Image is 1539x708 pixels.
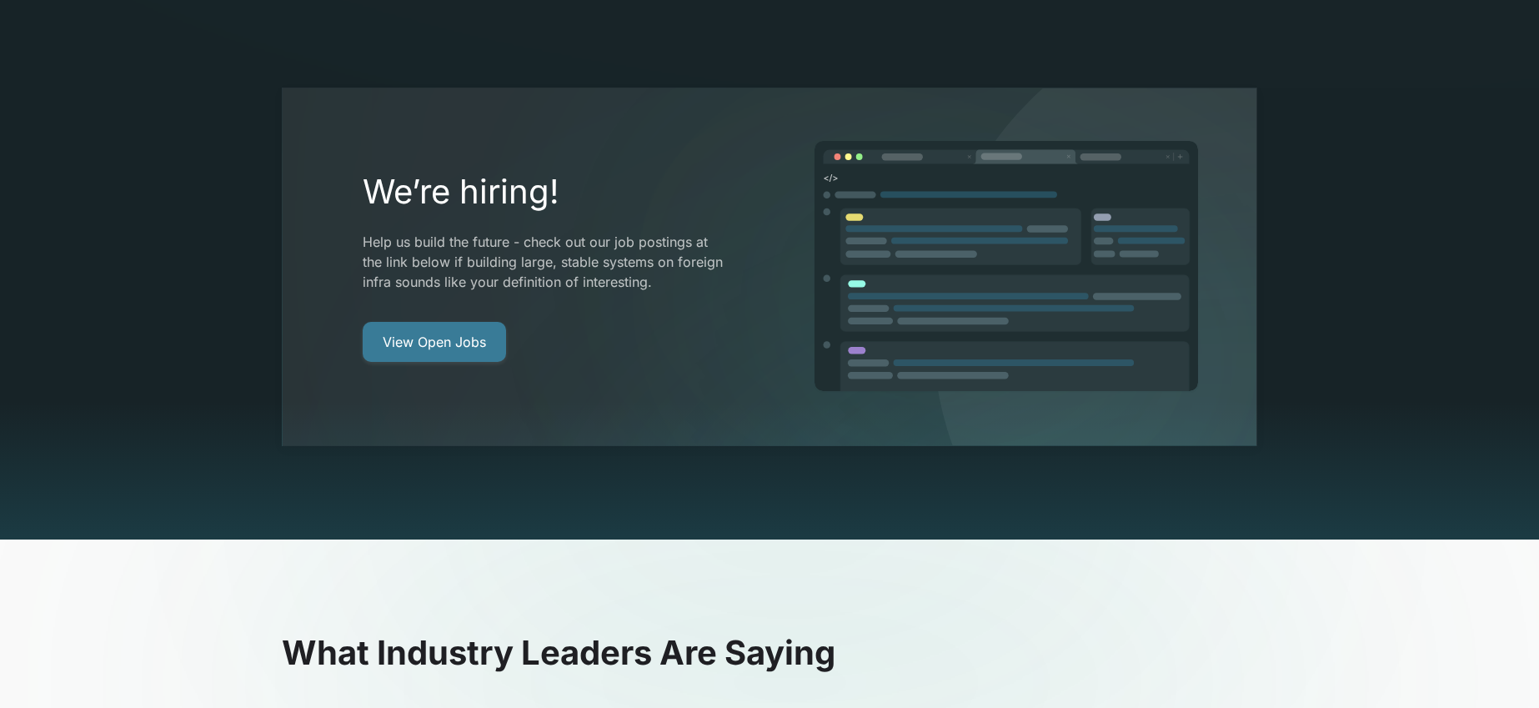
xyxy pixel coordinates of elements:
[813,140,1200,394] img: image
[363,322,506,362] a: View Open Jobs
[282,633,1257,673] h2: What Industry Leaders Are Saying
[1456,628,1539,708] iframe: Chat Widget
[363,232,728,292] p: Help us build the future - check out our job postings at the link below if building large, stable...
[363,172,728,212] h2: We’re hiring!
